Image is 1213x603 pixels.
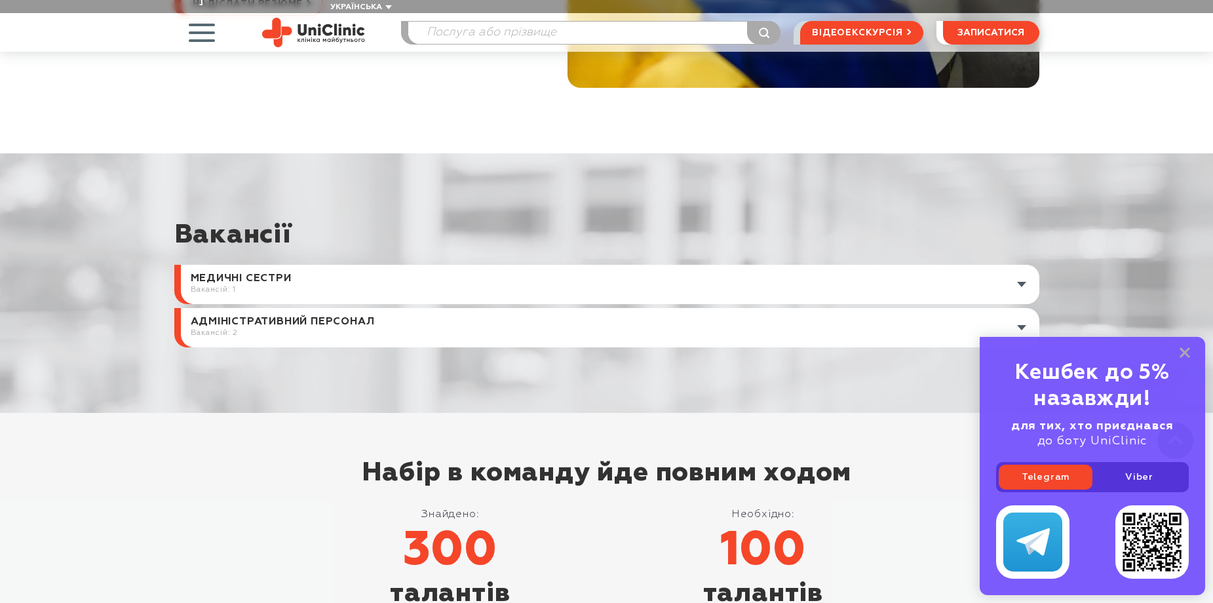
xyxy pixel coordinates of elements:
input: Послуга або прізвище [408,22,780,44]
button: Українська [327,3,392,12]
a: Viber [1092,465,1186,490]
div: Знайдено: [312,508,589,521]
div: 300 [312,521,589,581]
span: Українська [330,3,382,11]
button: записатися [943,21,1039,45]
a: Telegram [999,465,1092,490]
img: Uniclinic [262,18,365,47]
span: записатися [957,28,1024,37]
div: до боту UniClinic [996,419,1189,449]
div: Необхідно: [625,508,902,521]
div: Кешбек до 5% назавжди! [996,360,1189,412]
span: відеоекскурсія [812,22,902,44]
h1: Вакансії [174,219,1039,265]
div: Набір в команду йде повним ходом [312,459,902,508]
a: відеоекскурсія [800,21,923,45]
div: 100 [625,521,902,581]
b: для тих, хто приєднався [1011,420,1174,432]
